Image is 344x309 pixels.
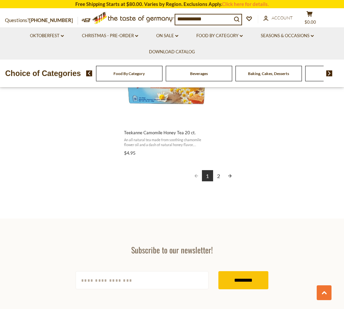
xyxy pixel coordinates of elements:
span: Teekanne Camomile Honey Tea 20 ct. [124,130,209,136]
a: Next page [224,170,235,181]
a: 1 [202,170,213,181]
a: Food By Category [196,32,243,39]
a: Christmas - PRE-ORDER [82,32,138,39]
span: $4.95 [124,150,135,156]
a: Oktoberfest [30,32,64,39]
button: $0.00 [300,11,319,27]
a: [PHONE_NUMBER] [29,17,73,23]
a: Beverages [190,71,208,76]
a: Baking, Cakes, Desserts [248,71,289,76]
a: 2 [213,170,224,181]
a: Seasons & Occasions [261,32,314,39]
a: Click here for details. [222,1,269,7]
a: Account [263,14,293,22]
img: next arrow [326,70,332,76]
a: Download Catalog [149,48,195,56]
img: previous arrow [86,70,92,76]
span: Account [272,15,293,20]
a: On Sale [156,32,178,39]
a: Teekanne Camomile Honey Tea 20 ct. [123,26,210,158]
div: Pagination [124,170,302,182]
a: Food By Category [113,71,145,76]
span: $0.00 [305,19,316,25]
p: Questions? [5,16,78,25]
h3: Subscribe to our newsletter! [76,245,268,255]
span: An all natural tea made from soothing chamomile flower oil and a dash of natural honey flavor. Ca... [124,137,209,147]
